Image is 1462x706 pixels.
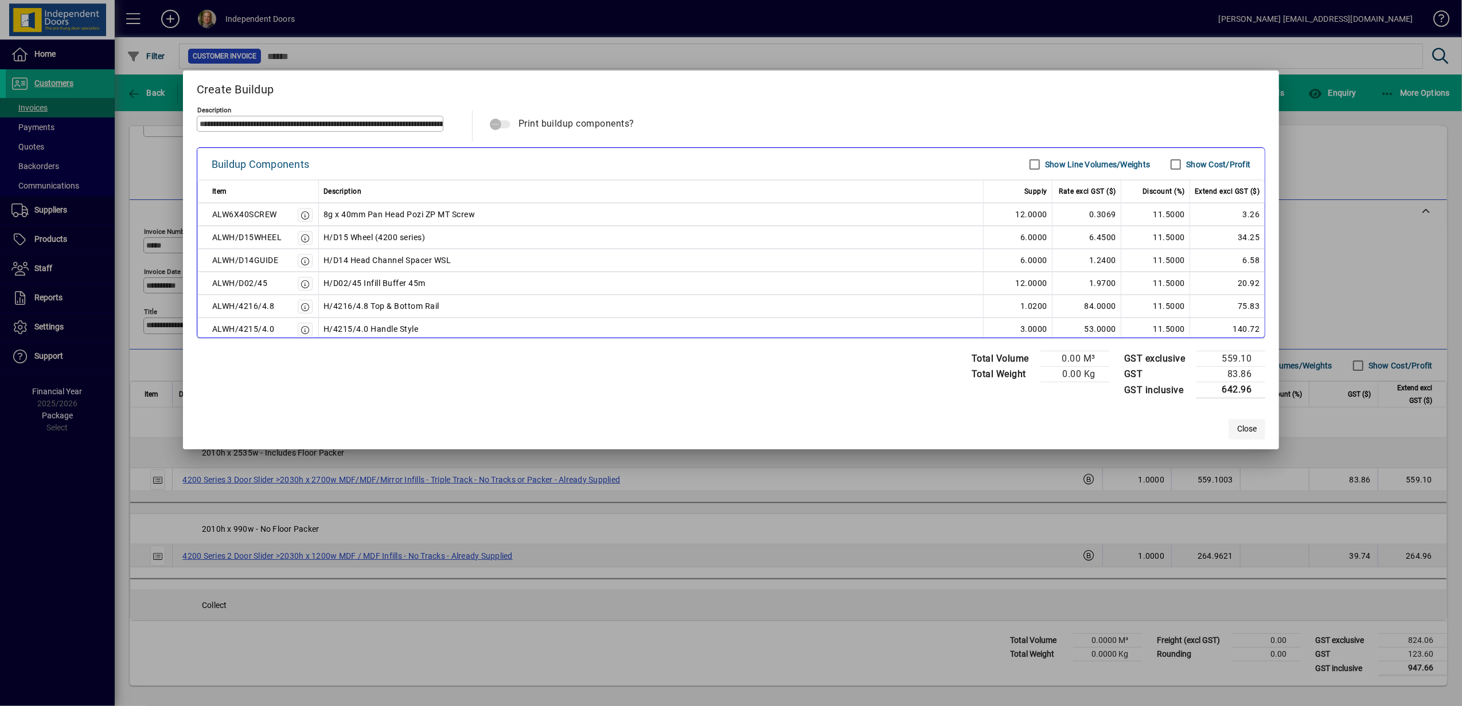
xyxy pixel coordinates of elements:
mat-label: Description [197,106,231,114]
td: 34.25 [1190,226,1265,249]
td: 8g x 40mm Pan Head Pozi ZP MT Screw [319,203,984,226]
div: ALW6X40SCREW [212,207,277,221]
div: 1.9700 [1057,276,1116,290]
span: Print buildup components? [518,118,635,129]
div: 1.2400 [1057,253,1116,267]
td: 6.0000 [984,249,1052,272]
div: ALWH/D15WHEEL [212,230,282,244]
span: Rate excl GST ($) [1059,185,1116,198]
label: Show Line Volumes/Weights [1043,159,1150,170]
td: GST [1118,367,1197,382]
td: H/D02/45 Infill Buffer 45m [319,272,984,295]
td: 0.00 M³ [1040,351,1109,367]
td: 11.5000 [1121,317,1190,340]
td: 1.0200 [984,295,1052,317]
h2: Create Buildup [183,70,1280,104]
div: Buildup Components [212,155,310,174]
span: Description [323,185,362,198]
td: 6.58 [1190,249,1265,272]
td: 140.72 [1190,317,1265,340]
td: 83.86 [1196,367,1265,382]
td: 6.0000 [984,226,1052,249]
td: GST inclusive [1118,382,1197,398]
span: Close [1237,423,1257,435]
td: Total Volume [966,351,1040,367]
div: ALWH/4215/4.0 [212,322,275,336]
td: 11.5000 [1121,226,1190,249]
span: Item [212,185,227,198]
td: H/4216/4.8 Top & Bottom Rail [319,295,984,317]
td: 12.0000 [984,203,1052,226]
td: Total Weight [966,367,1040,382]
td: 11.5000 [1121,249,1190,272]
span: Supply [1024,185,1047,198]
td: 12.0000 [984,272,1052,295]
td: 3.0000 [984,317,1052,340]
td: 11.5000 [1121,272,1190,295]
td: 0.00 Kg [1040,367,1109,382]
td: H/D14 Head Channel Spacer WSL [319,249,984,272]
label: Show Cost/Profit [1184,159,1250,170]
div: 6.4500 [1057,230,1116,244]
td: 11.5000 [1121,295,1190,317]
td: 75.83 [1190,295,1265,317]
td: 642.96 [1196,382,1265,398]
div: ALWH/D02/45 [212,276,268,290]
td: H/D15 Wheel (4200 series) [319,226,984,249]
td: H/4215/4.0 Handle Style [319,317,984,340]
div: 53.0000 [1057,322,1116,336]
div: 0.3069 [1057,207,1116,221]
span: Extend excl GST ($) [1195,185,1260,198]
td: 3.26 [1190,203,1265,226]
div: 84.0000 [1057,299,1116,313]
td: 11.5000 [1121,203,1190,226]
td: GST exclusive [1118,351,1197,367]
button: Close [1229,419,1265,440]
td: 20.92 [1190,272,1265,295]
div: ALWH/D14GUIDE [212,253,279,267]
td: 559.10 [1196,351,1265,367]
span: Discount (%) [1143,185,1185,198]
div: ALWH/4216/4.8 [212,299,275,313]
